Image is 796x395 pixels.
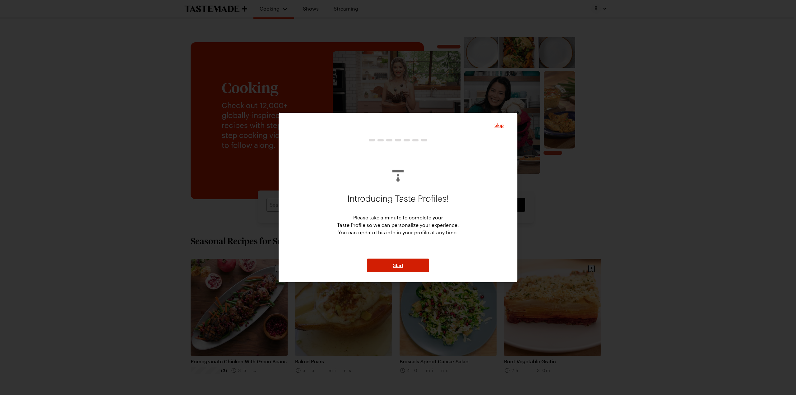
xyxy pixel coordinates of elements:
[337,214,459,236] p: Please take a minute to complete your Taste Profile so we can personalize your experience. You ca...
[347,189,449,209] p: Introducing Taste Profiles!
[393,262,403,269] span: Start
[494,122,504,128] button: Close
[494,122,504,128] span: Skip
[367,259,429,272] button: NextStepButton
